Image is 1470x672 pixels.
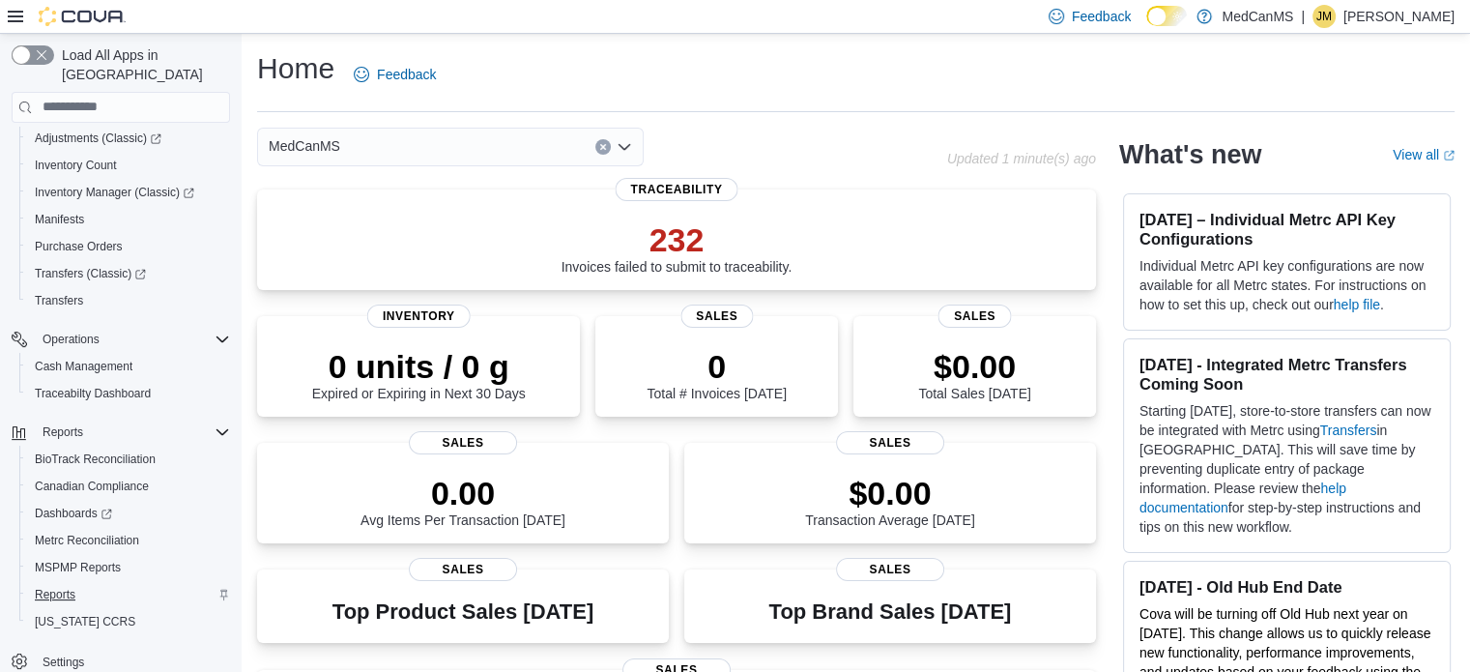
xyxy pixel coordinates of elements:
h1: Home [257,49,334,88]
span: Dark Mode [1146,26,1147,27]
span: Inventory Count [27,154,230,177]
a: [US_STATE] CCRS [27,610,143,633]
div: Transaction Average [DATE] [805,474,975,528]
span: Inventory Count [35,158,117,173]
button: Reports [19,581,238,608]
button: Manifests [19,206,238,233]
a: View allExternal link [1393,147,1455,162]
a: Manifests [27,208,92,231]
span: Sales [680,305,753,328]
span: Adjustments (Classic) [35,131,161,146]
p: 0.00 [360,474,565,512]
a: Dashboards [19,500,238,527]
span: Transfers [35,293,83,308]
span: Reports [43,424,83,440]
span: Metrc Reconciliation [27,529,230,552]
span: Sales [409,558,517,581]
button: Purchase Orders [19,233,238,260]
a: help documentation [1139,481,1346,515]
button: BioTrack Reconciliation [19,446,238,473]
span: Manifests [35,212,84,227]
a: MSPMP Reports [27,556,129,579]
span: Traceability [615,178,737,201]
a: Inventory Manager (Classic) [19,179,238,206]
p: 0 units / 0 g [312,347,526,386]
a: Transfers (Classic) [27,262,154,285]
button: [US_STATE] CCRS [19,608,238,635]
input: Dark Mode [1146,6,1187,26]
button: Reports [35,421,91,444]
p: $0.00 [805,474,975,512]
a: Adjustments (Classic) [27,127,169,150]
span: Purchase Orders [35,239,123,254]
button: Canadian Compliance [19,473,238,500]
div: Expired or Expiring in Next 30 Days [312,347,526,401]
span: MSPMP Reports [27,556,230,579]
a: Cash Management [27,355,140,378]
a: Purchase Orders [27,235,130,258]
p: Updated 1 minute(s) ago [947,151,1096,166]
button: Cash Management [19,353,238,380]
button: Clear input [595,139,611,155]
a: Adjustments (Classic) [19,125,238,152]
p: $0.00 [918,347,1030,386]
span: Manifests [27,208,230,231]
span: Operations [35,328,230,351]
span: Operations [43,332,100,347]
a: Dashboards [27,502,120,525]
p: 232 [562,220,793,259]
a: Traceabilty Dashboard [27,382,159,405]
p: | [1301,5,1305,28]
a: help file [1334,297,1380,312]
span: [US_STATE] CCRS [35,614,135,629]
span: Reports [35,421,230,444]
span: Canadian Compliance [27,475,230,498]
span: Inventory Manager (Classic) [35,185,194,200]
img: Cova [39,7,126,26]
p: Individual Metrc API key configurations are now available for all Metrc states. For instructions ... [1139,256,1434,314]
span: JM [1316,5,1332,28]
span: Reports [35,587,75,602]
a: Feedback [346,55,444,94]
span: Dashboards [35,506,112,521]
a: Transfers (Classic) [19,260,238,287]
h3: Top Product Sales [DATE] [332,600,593,624]
a: Canadian Compliance [27,475,157,498]
div: Jimmy McClellan [1312,5,1336,28]
span: MSPMP Reports [35,560,121,575]
p: [PERSON_NAME] [1343,5,1455,28]
h3: [DATE] – Individual Metrc API Key Configurations [1139,210,1434,248]
a: BioTrack Reconciliation [27,448,163,471]
span: Metrc Reconciliation [35,533,139,548]
div: Total # Invoices [DATE] [647,347,786,401]
span: BioTrack Reconciliation [35,452,156,467]
span: Dashboards [27,502,230,525]
span: Sales [409,431,517,454]
span: Sales [836,431,944,454]
span: Sales [836,558,944,581]
span: Purchase Orders [27,235,230,258]
button: Operations [4,326,238,353]
button: MSPMP Reports [19,554,238,581]
span: Transfers (Classic) [27,262,230,285]
a: Transfers [27,289,91,312]
span: Cash Management [27,355,230,378]
a: Inventory Manager (Classic) [27,181,202,204]
span: Traceabilty Dashboard [27,382,230,405]
span: Feedback [1072,7,1131,26]
span: Cash Management [35,359,132,374]
button: Reports [4,419,238,446]
a: Inventory Count [27,154,125,177]
span: Inventory [367,305,471,328]
span: BioTrack Reconciliation [27,448,230,471]
span: Canadian Compliance [35,479,149,494]
a: Reports [27,583,83,606]
button: Operations [35,328,107,351]
span: Inventory Manager (Classic) [27,181,230,204]
span: Settings [43,655,84,670]
h3: [DATE] - Integrated Metrc Transfers Coming Soon [1139,355,1434,394]
span: Transfers (Classic) [35,266,146,281]
span: Feedback [377,65,436,84]
a: Metrc Reconciliation [27,529,147,552]
div: Avg Items Per Transaction [DATE] [360,474,565,528]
